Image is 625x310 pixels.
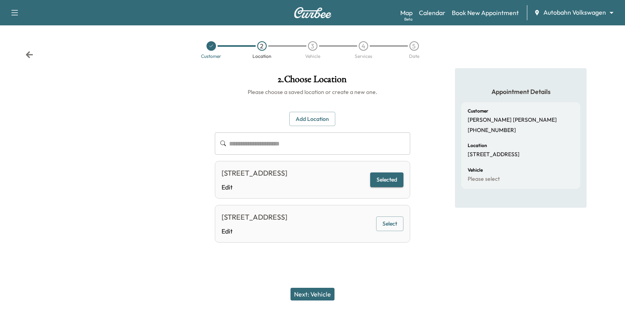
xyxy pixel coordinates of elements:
[359,41,368,51] div: 4
[452,8,519,17] a: Book New Appointment
[400,8,413,17] a: MapBeta
[291,288,334,300] button: Next: Vehicle
[355,54,372,59] div: Services
[543,8,606,17] span: Autobahn Volkswagen
[409,41,419,51] div: 5
[305,54,320,59] div: Vehicle
[419,8,445,17] a: Calendar
[222,226,287,236] a: Edit
[468,117,557,124] p: [PERSON_NAME] [PERSON_NAME]
[468,168,483,172] h6: Vehicle
[222,212,287,223] div: [STREET_ADDRESS]
[468,151,520,158] p: [STREET_ADDRESS]
[252,54,271,59] div: Location
[468,143,487,148] h6: Location
[257,41,267,51] div: 2
[409,54,419,59] div: Date
[461,87,580,96] h5: Appointment Details
[215,88,411,96] h6: Please choose a saved location or create a new one.
[308,41,317,51] div: 3
[376,216,403,231] button: Select
[289,112,335,126] button: Add Location
[222,182,287,192] a: Edit
[468,109,488,113] h6: Customer
[222,168,287,179] div: [STREET_ADDRESS]
[468,176,500,183] p: Please select
[25,51,33,59] div: Back
[294,7,332,18] img: Curbee Logo
[404,16,413,22] div: Beta
[370,172,403,187] button: Selected
[201,54,221,59] div: Customer
[468,127,516,134] p: [PHONE_NUMBER]
[215,75,411,88] h1: 2 . Choose Location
